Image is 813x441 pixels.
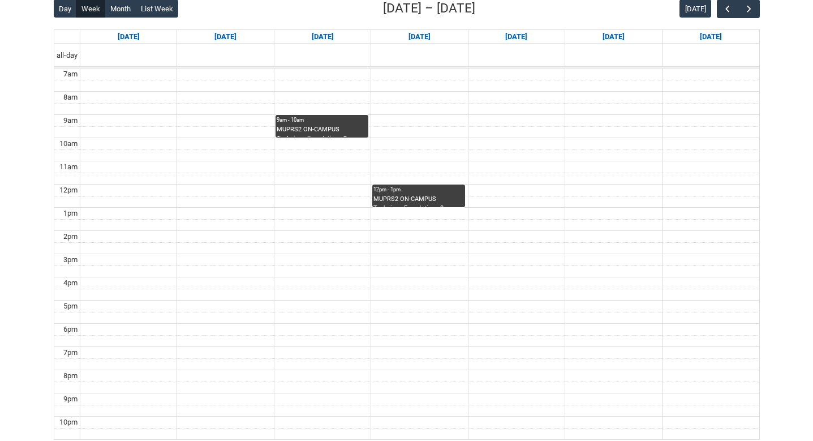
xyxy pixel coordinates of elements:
a: Go to September 17, 2025 [406,30,433,44]
div: 7am [61,68,80,80]
a: Go to September 18, 2025 [503,30,530,44]
div: 10am [57,138,80,149]
div: 7pm [61,347,80,358]
div: 9am - 10am [277,116,367,124]
a: Go to September 14, 2025 [115,30,142,44]
div: MUPRS2 ON-CAMPUS Technique Foundations 2 SONGWRITING WORKSHOP STAGE 2 WED 11:30 | [GEOGRAPHIC_DAT... [373,195,464,207]
div: 9am [61,115,80,126]
div: 4pm [61,277,80,289]
span: all-day [54,50,80,61]
div: 11am [57,161,80,173]
div: 10pm [57,417,80,428]
div: 8am [61,92,80,103]
a: Go to September 20, 2025 [698,30,724,44]
a: Go to September 16, 2025 [309,30,336,44]
div: 8pm [61,370,80,382]
div: 9pm [61,393,80,405]
div: 5pm [61,301,80,312]
div: 2pm [61,231,80,242]
div: 12pm - 1pm [373,186,464,194]
div: 3pm [61,254,80,266]
div: 1pm [61,208,80,219]
div: 6pm [61,324,80,335]
a: Go to September 15, 2025 [212,30,239,44]
div: 12pm [57,185,80,196]
div: MUPRS2 ON-CAMPUS Technique Foundations 2 VOCAL TECH CLASS [DATE] 9:00- | Studio A ([GEOGRAPHIC_DA... [277,125,367,138]
a: Go to September 19, 2025 [600,30,627,44]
